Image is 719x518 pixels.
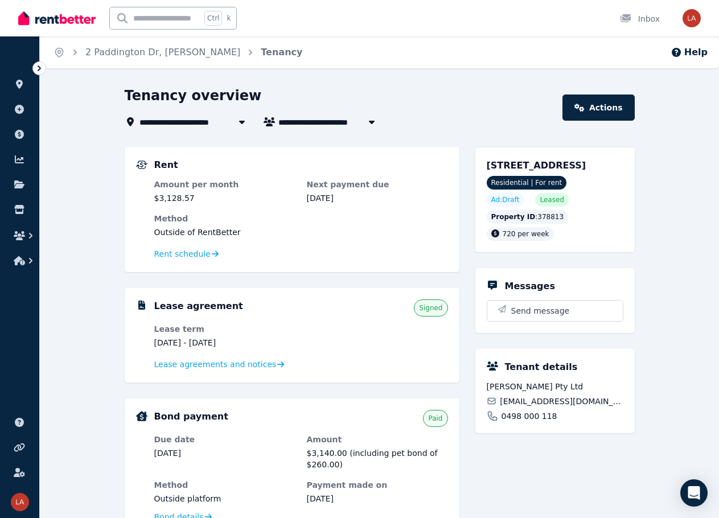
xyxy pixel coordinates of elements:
dd: [DATE] [307,493,448,504]
span: Rent schedule [154,248,211,260]
dt: Due date [154,434,295,445]
span: Send message [511,305,570,316]
dt: Amount [307,434,448,445]
nav: Breadcrumb [40,36,316,68]
div: Inbox [620,13,660,24]
img: Lyell Allen [11,493,29,511]
span: Ctrl [204,11,222,26]
a: Rent schedule [154,248,219,260]
dt: Amount per month [154,179,295,190]
span: Ad: Draft [491,195,520,204]
span: [PERSON_NAME] Pty Ltd [487,381,623,392]
dd: Outside of RentBetter [154,227,448,238]
h5: Rent [154,158,178,172]
img: Bond Details [136,411,147,421]
dd: $3,128.57 [154,192,295,204]
dd: [DATE] [154,447,295,459]
div: : 378813 [487,210,569,224]
h1: Tenancy overview [125,87,262,105]
span: [EMAIL_ADDRESS][DOMAIN_NAME] [500,396,623,407]
span: 0498 000 118 [502,410,557,422]
img: RentBetter [18,10,96,27]
dt: Method [154,479,295,491]
h5: Messages [505,279,555,293]
span: Signed [419,303,442,313]
h5: Lease agreement [154,299,243,313]
dt: Next payment due [307,179,448,190]
button: Help [671,46,708,59]
span: Paid [428,414,442,423]
dd: [DATE] - [DATE] [154,337,295,348]
a: Lease agreements and notices [154,359,285,370]
dd: $3,140.00 (including pet bond of $260.00) [307,447,448,470]
dd: Outside platform [154,493,295,504]
dt: Method [154,213,448,224]
button: Send message [487,301,623,321]
img: Rental Payments [136,161,147,169]
div: Open Intercom Messenger [680,479,708,507]
span: Lease agreements and notices [154,359,277,370]
a: Actions [562,94,634,121]
span: [STREET_ADDRESS] [487,160,586,171]
dd: [DATE] [307,192,448,204]
img: Lyell Allen [683,9,701,27]
h5: Bond payment [154,410,228,424]
h5: Tenant details [505,360,578,374]
a: 2 Paddington Dr, [PERSON_NAME] [85,47,240,57]
span: 720 per week [503,230,549,238]
span: Leased [540,195,564,204]
a: Tenancy [261,47,302,57]
span: Property ID [491,212,536,221]
dt: Lease term [154,323,295,335]
dt: Payment made on [307,479,448,491]
span: k [227,14,231,23]
span: Residential | For rent [487,176,567,190]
